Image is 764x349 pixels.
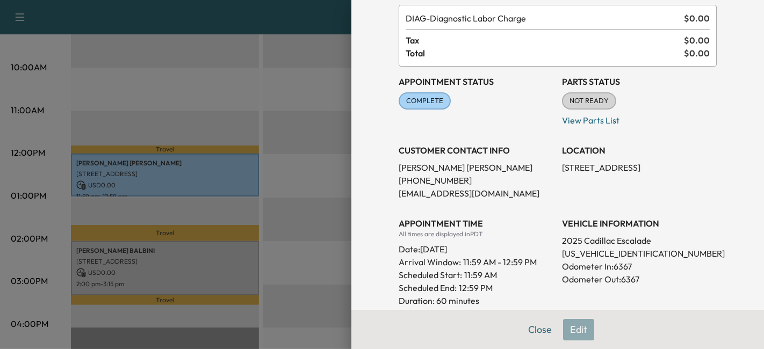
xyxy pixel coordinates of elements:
[399,230,553,238] div: All times are displayed in PDT
[459,281,493,294] p: 12:59 PM
[399,75,553,88] h3: Appointment Status
[399,256,553,268] p: Arrival Window:
[406,34,684,47] span: Tax
[563,96,615,106] span: NOT READY
[399,268,462,281] p: Scheduled Start:
[521,319,559,340] button: Close
[562,75,717,88] h3: Parts Status
[399,161,553,174] p: [PERSON_NAME] [PERSON_NAME]
[399,174,553,187] p: [PHONE_NUMBER]
[684,12,710,25] span: $ 0.00
[562,144,717,157] h3: LOCATION
[399,217,553,230] h3: APPOINTMENT TIME
[562,161,717,174] p: [STREET_ADDRESS]
[400,96,450,106] span: COMPLETE
[562,217,717,230] h3: VEHICLE INFORMATION
[406,47,684,60] span: Total
[399,294,553,307] p: Duration: 60 minutes
[399,238,553,256] div: Date: [DATE]
[562,247,717,260] p: [US_VEHICLE_IDENTIFICATION_NUMBER]
[406,12,680,25] span: Diagnostic Labor Charge
[399,187,553,200] p: [EMAIL_ADDRESS][DOMAIN_NAME]
[562,273,717,286] p: Odometer Out: 6367
[399,281,457,294] p: Scheduled End:
[562,260,717,273] p: Odometer In: 6367
[399,144,553,157] h3: CUSTOMER CONTACT INFO
[464,268,497,281] p: 11:59 AM
[684,47,710,60] span: $ 0.00
[562,110,717,127] p: View Parts List
[562,234,717,247] p: 2025 Cadillac Escalade
[463,256,537,268] span: 11:59 AM - 12:59 PM
[684,34,710,47] span: $ 0.00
